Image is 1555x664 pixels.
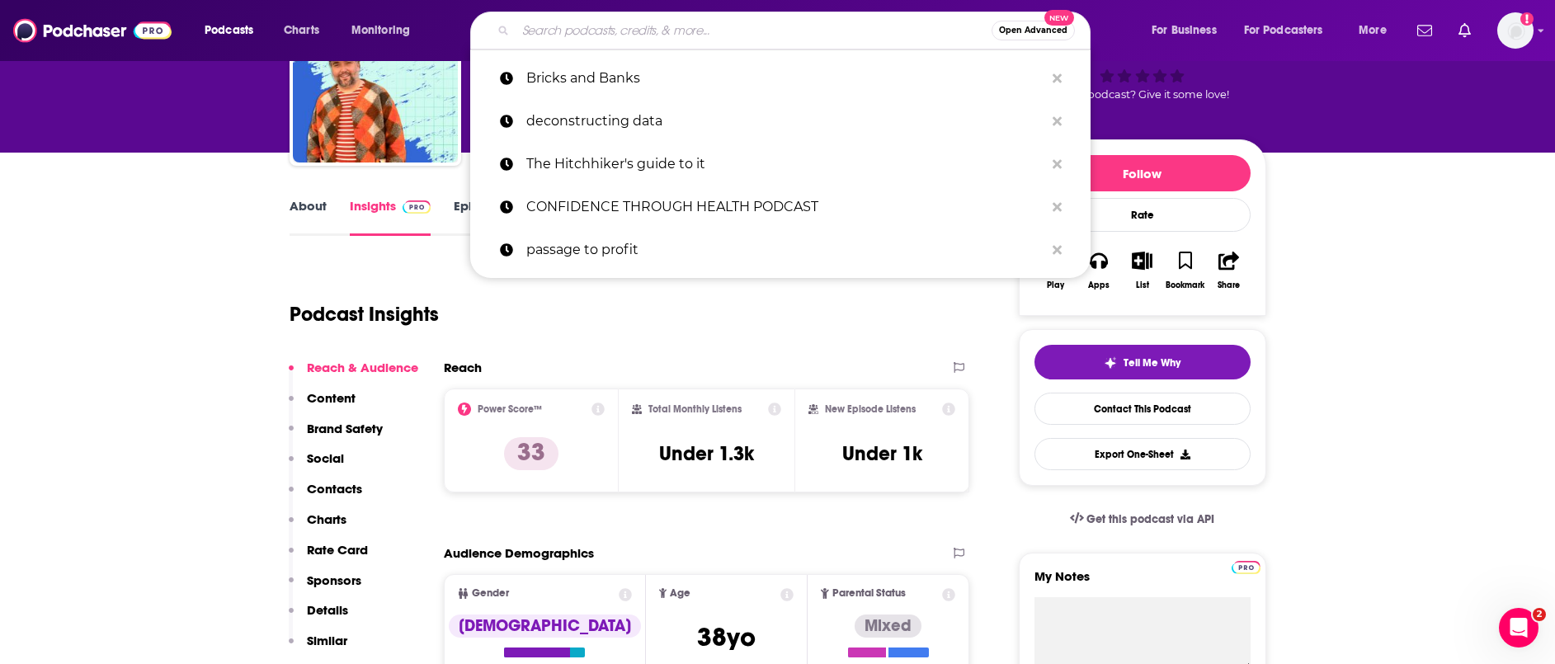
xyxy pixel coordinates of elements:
p: Sponsors [307,572,361,588]
a: Contact This Podcast [1034,393,1251,425]
span: Gender [472,588,509,599]
h2: New Episode Listens [825,403,916,415]
img: Podchaser Pro [403,200,431,214]
span: 2 [1533,608,1546,621]
label: My Notes [1034,568,1251,597]
input: Search podcasts, credits, & more... [516,17,992,44]
p: Details [307,602,348,618]
div: Rate [1034,198,1251,232]
p: Contacts [307,481,362,497]
button: Contacts [289,481,362,511]
h3: Under 1.3k [659,441,754,466]
button: Brand Safety [289,421,383,451]
button: open menu [193,17,275,44]
button: Show profile menu [1497,12,1534,49]
span: Parental Status [832,588,906,599]
a: Get this podcast via API [1057,499,1228,539]
span: Open Advanced [999,26,1067,35]
div: Search podcasts, credits, & more... [486,12,1106,49]
a: InsightsPodchaser Pro [350,198,431,236]
button: Share [1207,241,1250,300]
p: Reach & Audience [307,360,418,375]
button: Sponsors [289,572,361,603]
p: Brand Safety [307,421,383,436]
a: The Hitchhiker's guide to it [470,143,1091,186]
div: Bookmark [1166,280,1204,290]
p: Similar [307,633,347,648]
span: Charts [284,19,319,42]
span: Get this podcast via API [1086,512,1214,526]
a: Show notifications dropdown [1411,16,1439,45]
img: Podchaser - Follow, Share and Rate Podcasts [13,15,172,46]
a: CONFIDENCE THROUGH HEALTH PODCAST [470,186,1091,228]
button: Similar [289,633,347,663]
span: New [1044,10,1074,26]
a: About [290,198,327,236]
div: [DEMOGRAPHIC_DATA] [449,615,641,638]
h2: Reach [444,360,482,375]
span: 38 yo [697,621,756,653]
button: Apps [1077,241,1120,300]
div: Apps [1088,280,1110,290]
img: tell me why sparkle [1104,356,1117,370]
h2: Audience Demographics [444,545,594,561]
div: Mixed [855,615,921,638]
h2: Power Score™ [478,403,542,415]
span: Good podcast? Give it some love! [1056,88,1229,101]
p: Charts [307,511,346,527]
a: Episodes89 [454,198,531,236]
a: Bricks and Banks [470,57,1091,100]
button: Export One-Sheet [1034,438,1251,470]
button: Details [289,602,348,633]
div: List [1136,280,1149,290]
span: For Business [1152,19,1217,42]
p: Social [307,450,344,466]
span: For Podcasters [1244,19,1323,42]
button: Rate Card [289,542,368,572]
button: open menu [1233,17,1347,44]
p: Content [307,390,356,406]
span: More [1359,19,1387,42]
p: CONFIDENCE THROUGH HEALTH PODCAST [526,186,1044,228]
img: User Profile [1497,12,1534,49]
button: open menu [1140,17,1237,44]
p: Bricks and Banks [526,57,1044,100]
span: Logged in as elleb2btech [1497,12,1534,49]
button: tell me why sparkleTell Me Why [1034,345,1251,379]
a: Charts [273,17,329,44]
p: deconstructing data [526,100,1044,143]
button: Bookmark [1164,241,1207,300]
h2: Total Monthly Listens [648,403,742,415]
a: passage to profit [470,228,1091,271]
div: Play [1047,280,1064,290]
span: Monitoring [351,19,410,42]
h1: Podcast Insights [290,302,439,327]
p: The Hitchhiker's guide to it [526,143,1044,186]
button: Social [289,450,344,481]
p: 33 [504,437,558,470]
span: Tell Me Why [1124,356,1180,370]
h3: Under 1k [842,441,922,466]
a: deconstructing data [470,100,1091,143]
button: open menu [340,17,431,44]
button: Reach & Audience [289,360,418,390]
iframe: Intercom live chat [1499,608,1539,648]
a: Show notifications dropdown [1452,16,1477,45]
img: Podchaser Pro [1232,561,1260,574]
button: open menu [1347,17,1407,44]
a: Pro website [1232,558,1260,574]
span: Age [670,588,690,599]
button: Follow [1034,155,1251,191]
span: Podcasts [205,19,253,42]
svg: Add a profile image [1520,12,1534,26]
p: passage to profit [526,228,1044,271]
div: Share [1218,280,1240,290]
button: Open AdvancedNew [992,21,1075,40]
button: Content [289,390,356,421]
button: List [1120,241,1163,300]
button: Charts [289,511,346,542]
p: Rate Card [307,542,368,558]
